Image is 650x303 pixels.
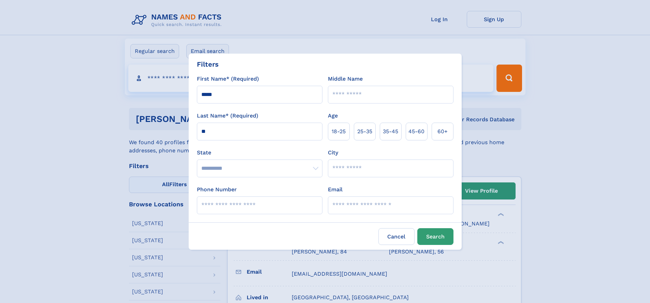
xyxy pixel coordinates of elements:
[378,228,415,245] label: Cancel
[332,127,346,136] span: 18‑25
[408,127,424,136] span: 45‑60
[328,75,363,83] label: Middle Name
[197,59,219,69] div: Filters
[328,185,343,194] label: Email
[417,228,453,245] button: Search
[437,127,448,136] span: 60+
[383,127,398,136] span: 35‑45
[357,127,372,136] span: 25‑35
[328,112,338,120] label: Age
[197,75,259,83] label: First Name* (Required)
[197,185,237,194] label: Phone Number
[197,149,322,157] label: State
[328,149,338,157] label: City
[197,112,258,120] label: Last Name* (Required)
